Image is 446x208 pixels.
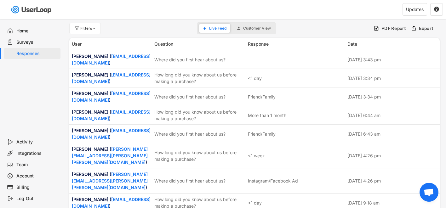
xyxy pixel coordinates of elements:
div: [DATE] 3:34 pm [347,93,437,100]
div: Where did you first hear about us? [154,93,244,100]
div: How long did you know about us before making a purchase? [154,149,244,162]
a: [EMAIL_ADDRESS][DOMAIN_NAME] [72,72,151,84]
div: [DATE] 6:43 am [347,131,437,137]
div: Response [248,41,344,47]
div: Updates [406,7,424,12]
button:  [434,7,439,12]
div: Activity [16,139,58,145]
div: [DATE] 9:18 am [347,200,437,206]
div: [DATE] 4:26 pm [347,152,437,159]
a: [EMAIL_ADDRESS][DOMAIN_NAME] [72,128,151,140]
div: Where did you first hear about us? [154,177,244,184]
div: Date [347,41,437,47]
div: Question [154,41,244,47]
div: Team [16,162,58,168]
div: Filters [80,26,97,30]
div: Instagram/Facebook Ad [248,177,298,184]
div: Home [16,28,58,34]
div: Log Out [16,196,58,202]
div: Where did you first hear about us? [154,56,244,63]
div: Account [16,173,58,179]
button: Customer View [233,24,275,33]
text:  [434,6,439,12]
div: Open chat [420,183,438,202]
div: <1 week [248,152,265,159]
div: Integrations [16,150,58,156]
div: <1 day [248,200,262,206]
div: Export [419,25,434,31]
div: How long did you know about us before making a purchase? [154,71,244,85]
div: [PERSON_NAME] ( ) [72,71,151,85]
a: [PERSON_NAME][EMAIL_ADDRESS][PERSON_NAME][PERSON_NAME][DOMAIN_NAME] [72,171,148,190]
div: Responses [16,51,58,57]
a: [EMAIL_ADDRESS][DOMAIN_NAME] [72,53,151,65]
img: userloop-logo-01.svg [9,3,54,16]
a: [PERSON_NAME][EMAIL_ADDRESS][PERSON_NAME][PERSON_NAME][DOMAIN_NAME] [72,146,148,165]
div: [PERSON_NAME] ( ) [72,90,151,103]
button: Live Feed [199,24,230,33]
div: [DATE] 6:44 am [347,112,437,119]
div: [DATE] 3:34 pm [347,75,437,82]
div: <1 day [248,75,262,82]
div: How long did you know about us before making a purchase? [154,109,244,122]
div: [PERSON_NAME] ( ) [72,171,151,191]
div: [PERSON_NAME] ( ) [72,53,151,66]
div: Where did you first hear about us? [154,131,244,137]
div: PDF Report [381,25,406,31]
div: Friend/Family [248,131,276,137]
div: [DATE] 4:26 pm [347,177,437,184]
div: Friend/Family [248,93,276,100]
a: [EMAIL_ADDRESS][DOMAIN_NAME] [72,109,151,121]
div: [PERSON_NAME] ( ) [72,109,151,122]
div: [DATE] 3:43 pm [347,56,437,63]
div: More than 1 month [248,112,286,119]
span: Live Feed [209,26,226,30]
div: Billing [16,184,58,190]
div: Surveys [16,39,58,45]
div: User [72,41,151,47]
span: Customer View [243,26,271,30]
div: [PERSON_NAME] ( ) [72,127,151,140]
a: [EMAIL_ADDRESS][DOMAIN_NAME] [72,91,151,103]
div: [PERSON_NAME] ( ) [72,146,151,166]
